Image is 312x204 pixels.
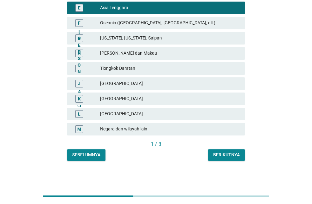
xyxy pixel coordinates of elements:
font: L [78,111,80,116]
font: Sebelumnya [72,152,100,157]
font: Berikutnya [213,152,240,157]
font: E [78,5,80,10]
font: F [78,20,80,25]
font: Asia Tenggara [100,5,128,10]
font: Tiongkok Daratan [100,66,135,71]
font: [US_STATE], [US_STATE], Saipan [100,35,162,40]
button: Berikutnya [208,149,245,161]
font: [PERSON_NAME] [77,29,81,107]
button: Sebelumnya [67,149,105,161]
font: [PERSON_NAME] dan Makau [100,51,157,56]
font: M [77,126,81,131]
font: 1 / 3 [151,141,161,147]
font: K [78,96,81,101]
font: Oseania ([GEOGRAPHIC_DATA], [GEOGRAPHIC_DATA], dll.) [100,20,215,25]
font: Negara dan wilayah lain [100,126,147,131]
font: [GEOGRAPHIC_DATA] [100,96,143,101]
font: J [78,81,80,86]
font: [GEOGRAPHIC_DATA] [100,81,143,86]
font: [GEOGRAPHIC_DATA] [100,111,143,116]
